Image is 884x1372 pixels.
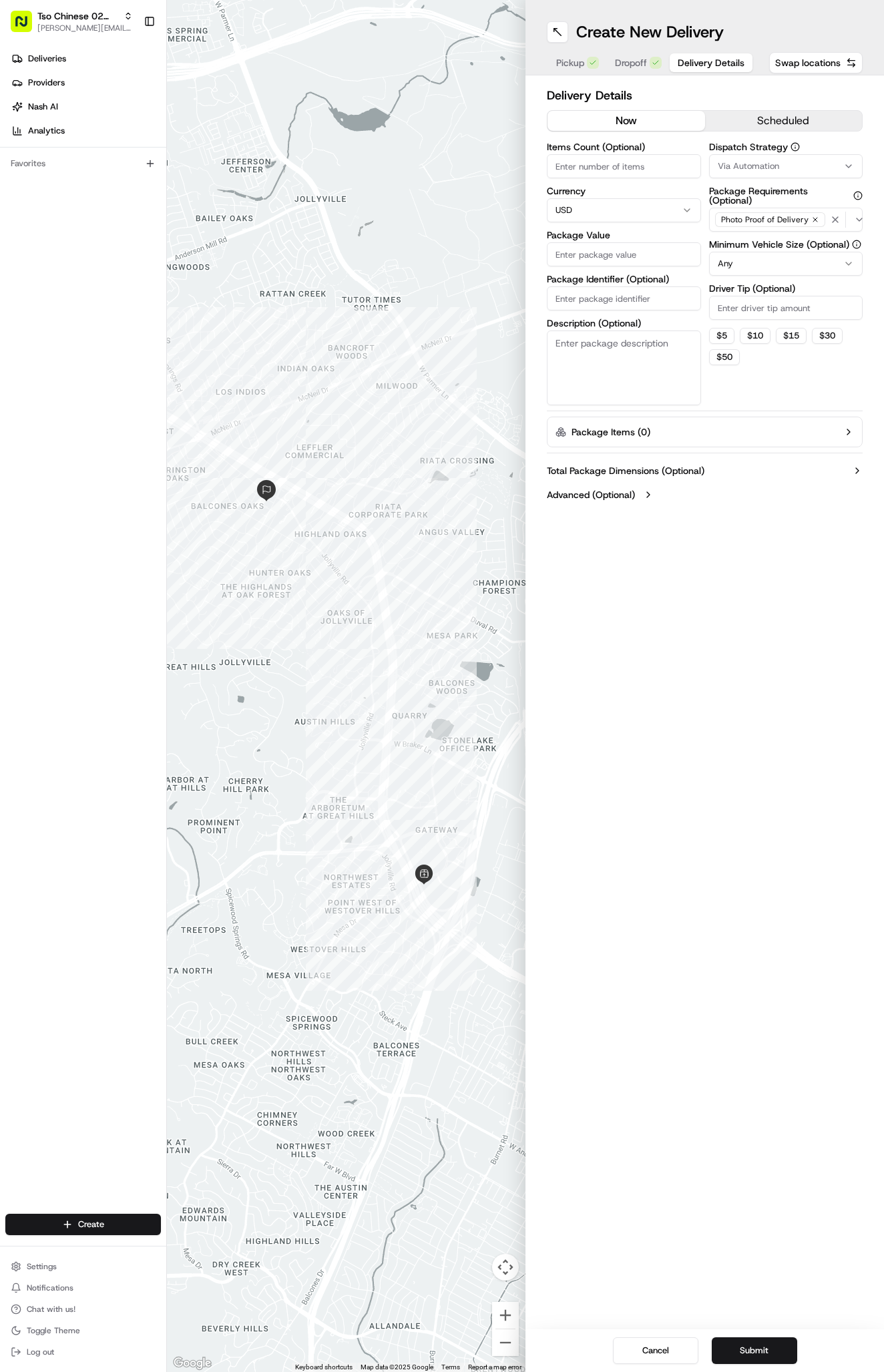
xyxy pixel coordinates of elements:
[769,52,863,73] button: Swap locations
[709,154,863,178] button: Via Automation
[27,244,37,254] img: 1736555255976-a54dd68f-1ca7-489b-9aae-adbdc363a1c4
[556,56,584,69] span: Pickup
[186,207,213,218] span: [DATE]
[709,186,863,205] label: Package Requirements (Optional)
[5,96,166,118] a: Nash AI
[740,328,770,344] button: $10
[853,191,863,200] button: Package Requirements (Optional)
[361,1363,433,1371] span: Map data ©2025 Google
[13,128,37,152] img: 1736555255976-a54dd68f-1ca7-489b-9aae-adbdc363a1c4
[547,318,701,328] label: Description (Optional)
[709,208,863,232] button: Photo Proof of Delivery
[775,56,841,69] span: Swap locations
[27,1325,80,1336] span: Toggle Theme
[547,464,704,477] label: Total Package Dimensions (Optional)
[170,1355,214,1372] img: Google
[113,300,124,310] div: 💻
[547,86,863,105] h2: Delivery Details
[5,1343,161,1361] button: Log out
[5,153,161,174] div: Favorites
[5,1257,161,1276] button: Settings
[35,86,220,100] input: Clear
[709,296,863,320] input: Enter driver tip amount
[27,1347,54,1357] span: Log out
[133,331,162,341] span: Pylon
[705,111,863,131] button: scheduled
[547,488,863,501] button: Advanced (Optional)
[13,300,24,310] div: 📗
[28,53,66,65] span: Deliveries
[5,48,166,69] a: Deliveries
[615,56,647,69] span: Dropoff
[60,141,184,152] div: We're available if you need us!
[718,160,779,172] span: Via Automation
[776,328,807,344] button: $15
[492,1254,519,1281] button: Map camera controls
[107,293,220,317] a: 💻API Documentation
[547,242,701,266] input: Enter package value
[5,5,138,37] button: Tso Chinese 02 Arbor[PERSON_NAME][EMAIL_ADDRESS][DOMAIN_NAME]
[492,1329,519,1356] button: Zoom out
[13,194,35,216] img: Antonia (Store Manager)
[547,464,863,477] button: Total Package Dimensions (Optional)
[37,23,133,33] button: [PERSON_NAME][EMAIL_ADDRESS][DOMAIN_NAME]
[27,1261,57,1272] span: Settings
[547,154,701,178] input: Enter number of items
[27,1283,73,1293] span: Notifications
[178,207,183,218] span: •
[13,230,35,256] img: Wisdom Oko
[28,101,58,113] span: Nash AI
[709,284,863,293] label: Driver Tip (Optional)
[13,174,89,184] div: Past conversations
[5,1214,161,1235] button: Create
[295,1363,353,1372] button: Keyboard shortcuts
[94,330,162,341] a: Powered byPylon
[5,72,166,93] a: Providers
[28,77,65,89] span: Providers
[709,349,740,365] button: $50
[27,1304,75,1315] span: Chat with us!
[13,13,40,40] img: Nash
[709,328,734,344] button: $5
[547,274,701,284] label: Package Identifier (Optional)
[8,293,107,317] a: 📗Knowledge Base
[547,142,701,152] label: Items Count (Optional)
[5,1300,161,1319] button: Chat with us!
[576,21,724,43] h1: Create New Delivery
[5,1279,161,1297] button: Notifications
[492,1302,519,1329] button: Zoom in
[712,1337,797,1364] button: Submit
[441,1363,460,1371] a: Terms
[678,56,744,69] span: Delivery Details
[791,142,800,152] button: Dispatch Strategy
[126,298,214,312] span: API Documentation
[547,111,705,131] button: now
[41,243,142,254] span: Wisdom [PERSON_NAME]
[60,128,219,141] div: Start new chat
[152,243,180,254] span: [DATE]
[207,171,243,187] button: See all
[78,1218,104,1230] span: Create
[721,214,809,225] span: Photo Proof of Delivery
[27,298,102,312] span: Knowledge Base
[547,230,701,240] label: Package Value
[170,1355,214,1372] a: Open this area in Google Maps (opens a new window)
[572,425,650,439] label: Package Items ( 0 )
[709,142,863,152] label: Dispatch Strategy
[5,120,166,142] a: Analytics
[41,207,176,218] span: [PERSON_NAME] (Store Manager)
[709,240,863,249] label: Minimum Vehicle Size (Optional)
[37,9,118,23] button: Tso Chinese 02 Arbor
[13,53,243,75] p: Welcome 👋
[227,132,243,148] button: Start new chat
[547,488,635,501] label: Advanced (Optional)
[852,240,861,249] button: Minimum Vehicle Size (Optional)
[28,128,52,152] img: 1738778727109-b901c2ba-d612-49f7-a14d-d897ce62d23f
[613,1337,698,1364] button: Cancel
[5,1321,161,1340] button: Toggle Theme
[547,186,701,196] label: Currency
[145,243,150,254] span: •
[547,286,701,310] input: Enter package identifier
